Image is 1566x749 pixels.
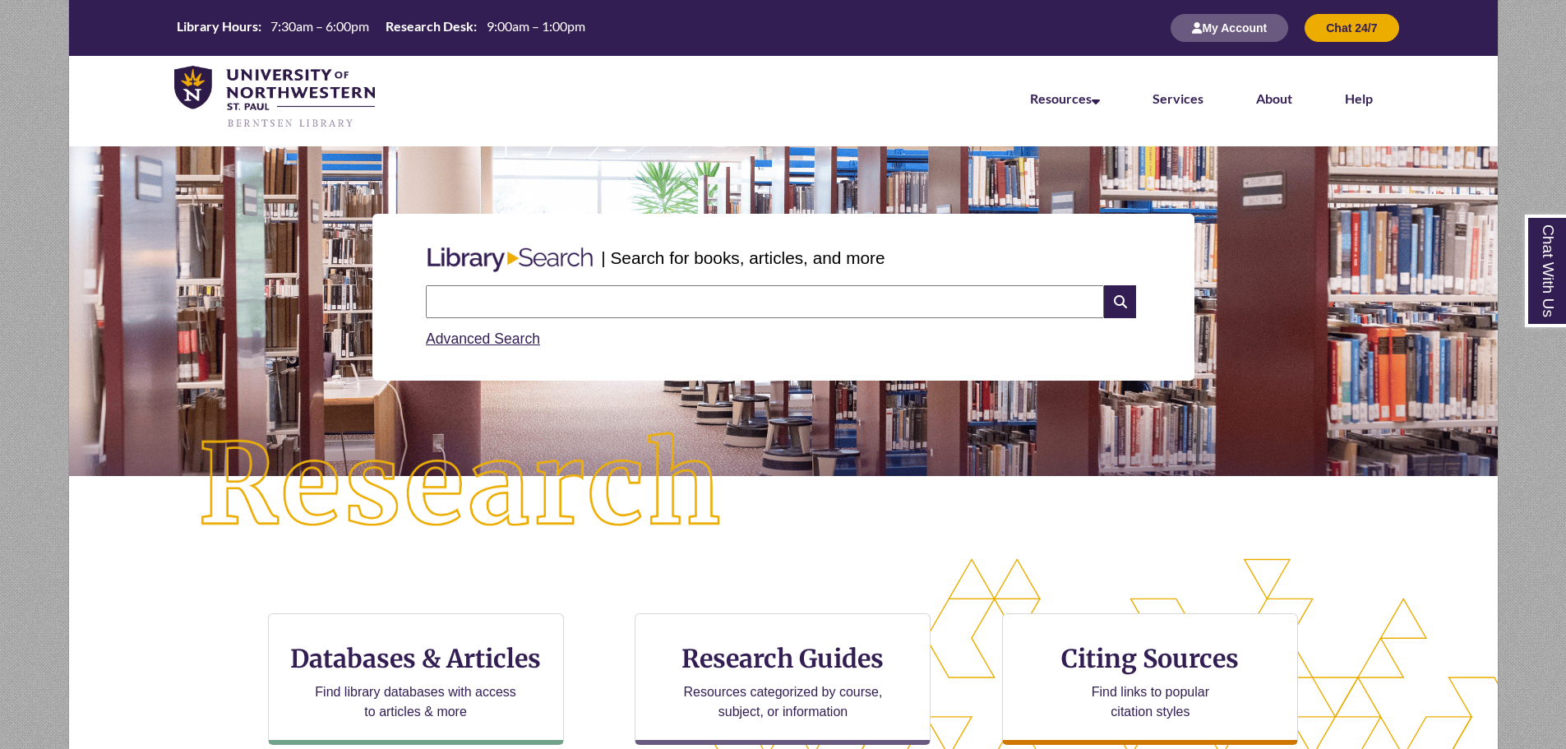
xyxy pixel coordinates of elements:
i: Search [1104,285,1135,318]
p: Find library databases with access to articles & more [308,682,523,722]
p: | Search for books, articles, and more [601,245,885,270]
table: Hours Today [170,17,592,38]
a: Research Guides Resources categorized by course, subject, or information [635,613,931,745]
a: Chat 24/7 [1305,21,1398,35]
a: My Account [1171,21,1288,35]
a: About [1256,90,1292,106]
h3: Research Guides [649,643,917,674]
a: Citing Sources Find links to popular citation styles [1002,613,1298,745]
span: 7:30am – 6:00pm [270,18,369,34]
p: Find links to popular citation styles [1070,682,1231,722]
a: Databases & Articles Find library databases with access to articles & more [268,613,564,745]
img: Research [140,374,783,598]
a: Advanced Search [426,331,540,347]
a: Hours Today [170,17,592,39]
h3: Citing Sources [1051,643,1251,674]
button: My Account [1171,14,1288,42]
img: Libary Search [419,241,601,279]
p: Resources categorized by course, subject, or information [676,682,890,722]
a: Resources [1030,90,1100,106]
th: Library Hours: [170,17,264,35]
span: 9:00am – 1:00pm [487,18,585,34]
a: Help [1345,90,1373,106]
img: UNWSP Library Logo [174,66,376,130]
a: Services [1153,90,1203,106]
th: Research Desk: [379,17,479,35]
button: Chat 24/7 [1305,14,1398,42]
h3: Databases & Articles [282,643,550,674]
